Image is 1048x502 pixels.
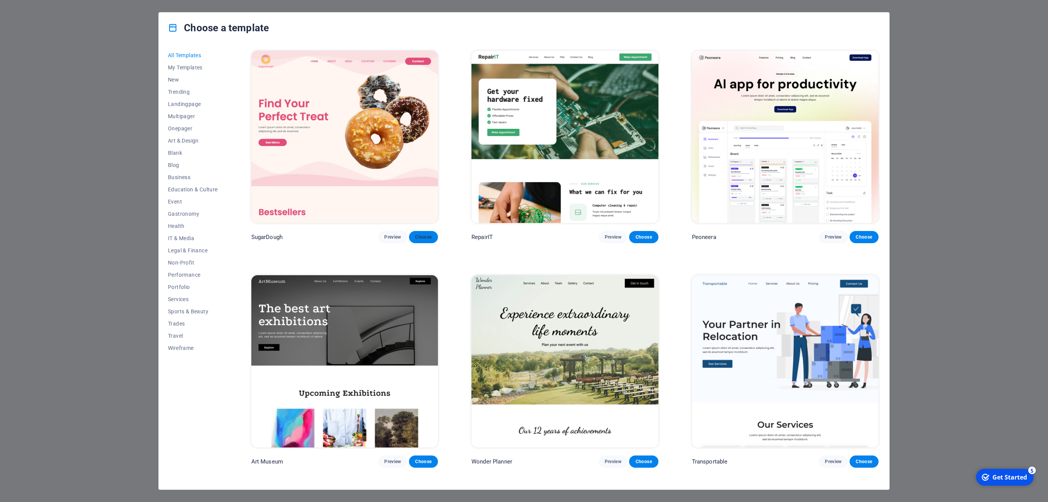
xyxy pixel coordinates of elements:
button: Preview [819,231,848,243]
button: Services [168,293,218,305]
span: Choose [415,459,432,465]
span: Preview [605,234,621,240]
button: Event [168,196,218,208]
button: Blog [168,159,218,171]
span: New [168,77,218,83]
button: Non-Profit [168,257,218,269]
div: Get Started 5 items remaining, 0% complete [4,3,62,20]
button: Gastronomy [168,208,218,220]
button: My Templates [168,61,218,74]
div: 5 [56,1,64,8]
span: Preview [825,459,842,465]
p: RepairIT [471,233,493,241]
span: Business [168,174,218,180]
button: Choose [850,231,879,243]
button: Health [168,220,218,232]
img: Transportable [692,275,879,447]
button: Sports & Beauty [168,305,218,318]
button: Preview [378,455,407,468]
button: Landingpage [168,98,218,110]
button: Education & Culture [168,183,218,196]
button: Wireframe [168,342,218,354]
span: Choose [415,234,432,240]
span: Preview [825,234,842,240]
button: Choose [409,231,438,243]
span: Wireframe [168,345,218,351]
span: Event [168,199,218,205]
span: Preview [384,234,401,240]
span: Trades [168,321,218,327]
span: Performance [168,272,218,278]
span: Health [168,223,218,229]
button: Choose [629,455,658,468]
img: Art Museum [251,275,438,447]
img: SugarDough [251,51,438,223]
button: Business [168,171,218,183]
p: SugarDough [251,233,283,241]
span: Onepager [168,125,218,132]
button: Legal & Finance [168,244,218,257]
button: Performance [168,269,218,281]
p: Peoneera [692,233,716,241]
span: Legal & Finance [168,247,218,253]
button: Travel [168,330,218,342]
button: Choose [409,455,438,468]
span: Art & Design [168,138,218,144]
button: All Templates [168,49,218,61]
h4: Choose a template [168,22,269,34]
p: Wonder Planner [471,458,512,465]
p: Art Museum [251,458,283,465]
span: Gastronomy [168,211,218,217]
button: Choose [850,455,879,468]
span: Portfolio [168,284,218,290]
span: IT & Media [168,235,218,241]
span: Choose [856,459,872,465]
img: Wonder Planner [471,275,658,447]
button: Blank [168,147,218,159]
span: Blank [168,150,218,156]
span: Travel [168,333,218,339]
span: Blog [168,162,218,168]
span: Landingpage [168,101,218,107]
span: Preview [384,459,401,465]
span: All Templates [168,52,218,58]
span: Multipager [168,113,218,119]
span: Choose [856,234,872,240]
button: Choose [629,231,658,243]
button: Multipager [168,110,218,122]
button: Trending [168,86,218,98]
img: Peoneera [692,51,879,223]
button: Preview [819,455,848,468]
span: Non-Profit [168,260,218,266]
img: RepairIT [471,51,658,223]
span: Education & Culture [168,186,218,192]
button: Portfolio [168,281,218,293]
span: Choose [635,234,652,240]
button: Preview [378,231,407,243]
div: Get Started [21,7,55,16]
button: Onepager [168,122,218,135]
button: Art & Design [168,135,218,147]
p: Transportable [692,458,728,465]
button: IT & Media [168,232,218,244]
button: New [168,74,218,86]
button: Preview [599,231,628,243]
span: My Templates [168,64,218,71]
button: Preview [599,455,628,468]
span: Choose [635,459,652,465]
span: Sports & Beauty [168,308,218,314]
span: Preview [605,459,621,465]
span: Services [168,296,218,302]
span: Trending [168,89,218,95]
button: Trades [168,318,218,330]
